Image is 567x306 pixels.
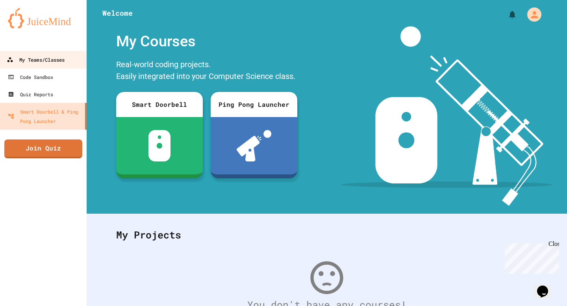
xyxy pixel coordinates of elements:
[502,240,559,274] iframe: chat widget
[211,92,297,117] div: Ping Pong Launcher
[237,130,272,161] img: ppl-with-ball.png
[112,57,301,86] div: Real-world coding projects. Easily integrated into your Computer Science class.
[4,139,82,158] a: Join Quiz
[8,8,79,28] img: logo-orange.svg
[534,275,559,298] iframe: chat widget
[112,26,301,57] div: My Courses
[148,130,171,161] img: sdb-white.svg
[8,72,53,82] div: Code Sandbox
[7,55,65,65] div: My Teams/Classes
[116,92,203,117] div: Smart Doorbell
[108,220,545,250] div: My Projects
[8,107,82,126] div: Smart Doorbell & Ping Pong Launcher
[3,3,54,50] div: Chat with us now!Close
[8,90,53,99] div: Quiz Reports
[519,5,543,24] div: My Account
[493,8,519,21] div: My Notifications
[341,26,552,206] img: banner-image-my-projects.png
